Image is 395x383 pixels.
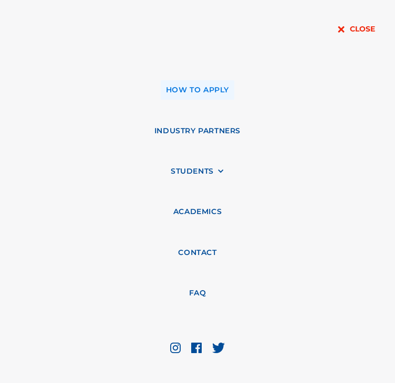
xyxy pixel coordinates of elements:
div: close [20,14,376,45]
div: STUDENTS [171,167,224,176]
a: contact [173,243,222,262]
h3: close [350,24,375,35]
a: Academics [168,202,227,221]
div: STUDENTS [171,167,214,176]
a: industry partners [149,121,246,141]
a: faq [184,283,212,303]
a: how to apply [161,80,234,100]
img: icon - close [338,26,345,33]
